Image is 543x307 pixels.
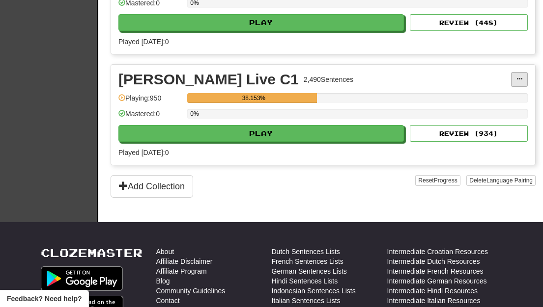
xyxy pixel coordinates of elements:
[272,266,347,276] a: German Sentences Lists
[410,125,528,142] button: Review (934)
[41,266,123,291] img: Get it on Google Play
[156,256,213,266] a: Affiliate Disclaimer
[272,256,343,266] a: French Sentences Lists
[387,296,481,306] a: Intermediate Italian Resources
[156,247,174,256] a: About
[118,14,404,31] button: Play
[387,276,487,286] a: Intermediate German Resources
[118,109,182,125] div: Mastered: 0
[272,276,338,286] a: Hindi Sentences Lists
[466,175,536,186] button: DeleteLanguage Pairing
[156,266,207,276] a: Affiliate Program
[118,93,182,109] div: Playing: 950
[272,286,356,296] a: Indonesian Sentences Lists
[410,14,528,31] button: Review (448)
[118,149,169,156] span: Played [DATE]: 0
[7,294,82,304] span: Open feedback widget
[415,175,460,186] button: ResetProgress
[486,177,533,184] span: Language Pairing
[41,247,143,259] a: Clozemaster
[190,93,317,103] div: 38.153%
[111,175,193,198] button: Add Collection
[434,177,457,184] span: Progress
[156,296,180,306] a: Contact
[387,256,480,266] a: Intermediate Dutch Resources
[156,276,170,286] a: Blog
[272,247,340,256] a: Dutch Sentences Lists
[387,286,478,296] a: Intermediate Hindi Resources
[118,38,169,46] span: Played [DATE]: 0
[118,125,404,142] button: Play
[272,296,341,306] a: Italian Sentences Lists
[304,75,353,84] div: 2,490 Sentences
[387,247,488,256] a: Intermediate Croatian Resources
[156,286,226,296] a: Community Guidelines
[387,266,484,276] a: Intermediate French Resources
[118,72,299,87] div: [PERSON_NAME] Live C1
